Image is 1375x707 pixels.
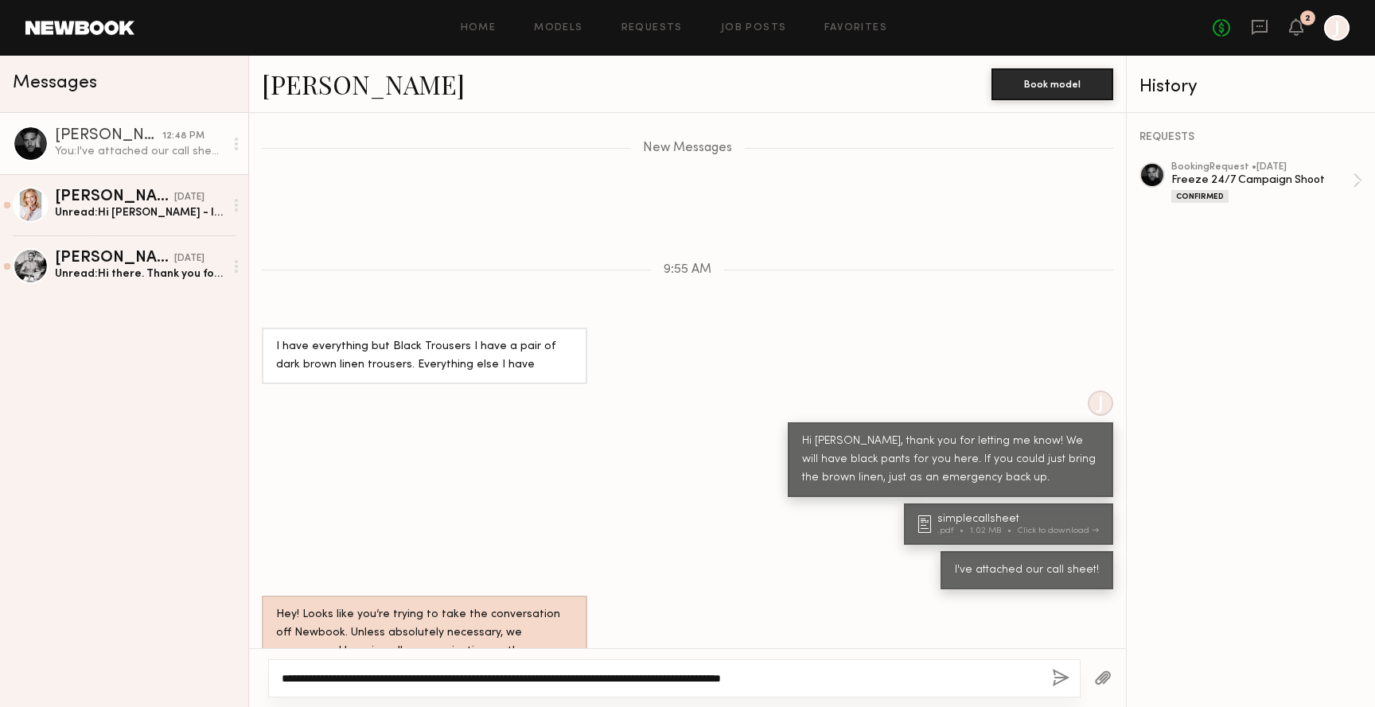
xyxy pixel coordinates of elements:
[824,23,887,33] a: Favorites
[664,263,711,277] span: 9:55 AM
[174,190,204,205] div: [DATE]
[1171,162,1362,203] a: bookingRequest •[DATE]Freeze 24/7 Campaign ShootConfirmed
[276,606,573,679] div: Hey! Looks like you’re trying to take the conversation off Newbook. Unless absolutely necessary, ...
[534,23,582,33] a: Models
[276,338,573,375] div: I have everything but Black Trousers I have a pair of dark brown linen trousers. Everything else ...
[1171,173,1353,188] div: Freeze 24/7 Campaign Shoot
[1171,190,1229,203] div: Confirmed
[721,23,787,33] a: Job Posts
[1139,132,1362,143] div: REQUESTS
[643,142,732,155] span: New Messages
[970,526,1018,535] div: 1.02 MB
[991,76,1113,90] a: Book model
[262,67,465,101] a: [PERSON_NAME]
[162,129,204,144] div: 12:48 PM
[55,251,174,266] div: [PERSON_NAME]
[55,144,224,159] div: You: I've attached our call sheet!
[174,251,204,266] div: [DATE]
[937,526,970,535] div: .pdf
[55,266,224,282] div: Unread: Hi there. Thank you for reaching out. Sorry for the delay I am currently in [GEOGRAPHIC_D...
[802,433,1099,488] div: Hi [PERSON_NAME], thank you for letting me know! We will have black pants for you here. If you co...
[1324,15,1350,41] a: J
[55,128,162,144] div: [PERSON_NAME]
[955,561,1099,580] div: I've attached our call sheet!
[937,514,1104,525] div: simplecallsheet
[991,68,1113,100] button: Book model
[1139,78,1362,96] div: History
[918,514,1104,535] a: simplecallsheet.pdf1.02 MBClick to download
[1171,162,1353,173] div: booking Request • [DATE]
[55,205,224,220] div: Unread: Hi [PERSON_NAME] - I just wanted to touch base and find out if you still wish to book me ...
[461,23,497,33] a: Home
[621,23,683,33] a: Requests
[1018,526,1099,535] div: Click to download
[55,189,174,205] div: [PERSON_NAME]
[13,74,97,92] span: Messages
[1305,14,1311,23] div: 2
